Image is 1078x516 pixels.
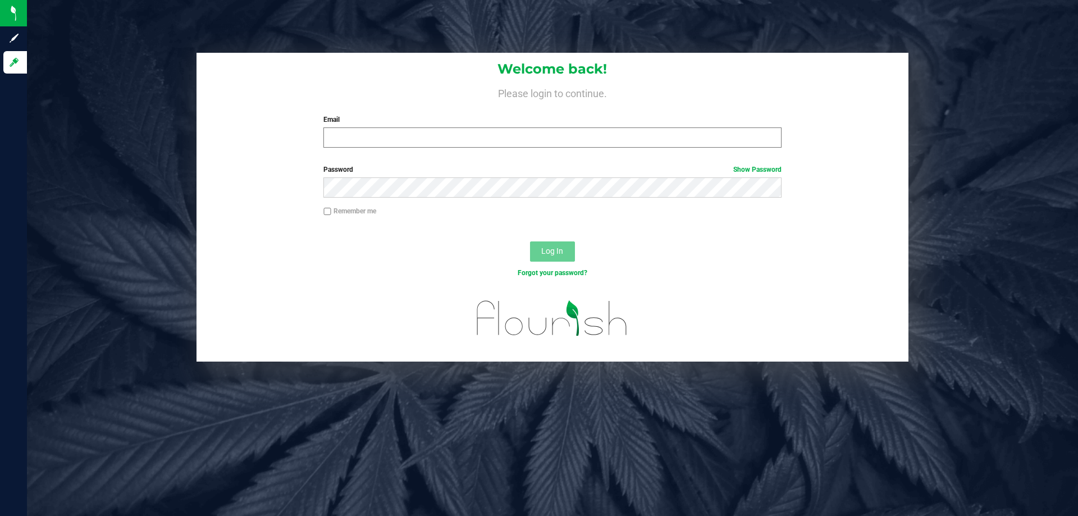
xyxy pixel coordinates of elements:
[463,290,641,347] img: flourish_logo.svg
[733,166,782,173] a: Show Password
[518,269,587,277] a: Forgot your password?
[8,57,20,68] inline-svg: Log in
[323,166,353,173] span: Password
[323,115,781,125] label: Email
[323,208,331,216] input: Remember me
[197,85,908,99] h4: Please login to continue.
[323,206,376,216] label: Remember me
[530,241,575,262] button: Log In
[541,246,563,255] span: Log In
[197,62,908,76] h1: Welcome back!
[8,33,20,44] inline-svg: Sign up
